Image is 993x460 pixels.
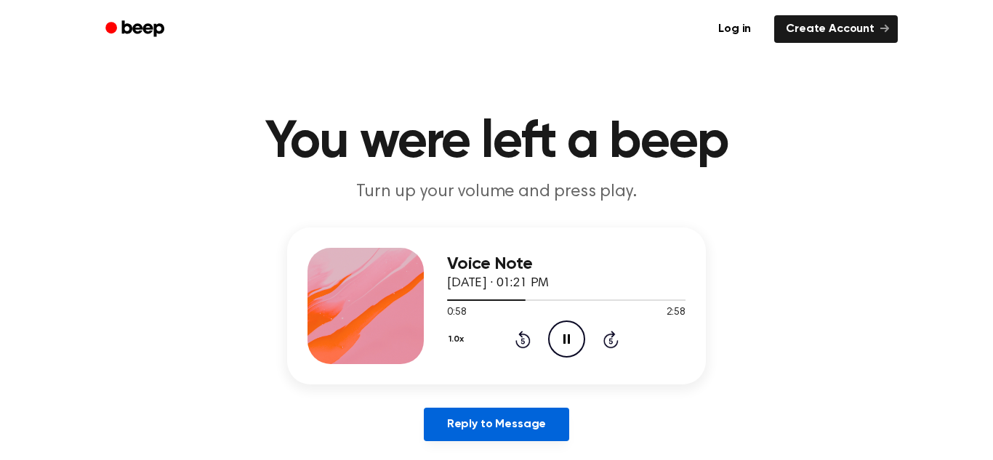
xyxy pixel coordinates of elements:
span: 0:58 [447,305,466,320]
span: [DATE] · 01:21 PM [447,277,549,290]
button: 1.0x [447,327,469,352]
p: Turn up your volume and press play. [217,180,776,204]
a: Beep [95,15,177,44]
h1: You were left a beep [124,116,869,169]
a: Create Account [774,15,898,43]
a: Reply to Message [424,408,569,441]
h3: Voice Note [447,254,686,274]
a: Log in [704,12,765,46]
span: 2:58 [667,305,686,320]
